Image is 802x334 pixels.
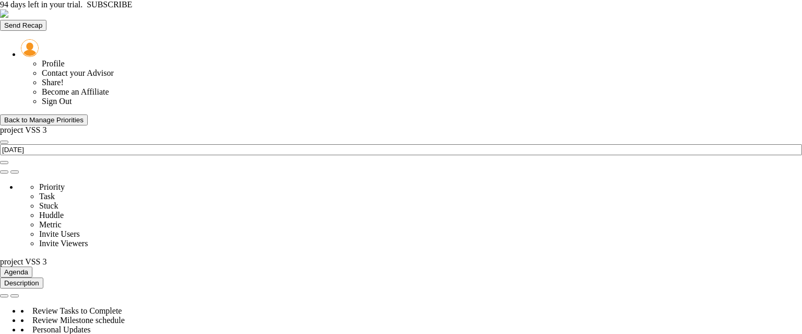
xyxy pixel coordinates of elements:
span: Task [39,192,55,201]
span: Contact your Advisor [42,68,114,77]
div: Review Tasks to Complete [21,306,802,316]
span: Description [4,279,39,287]
span: Metric [39,220,62,229]
div: Back to Manage Priorities [4,116,84,124]
span: Sign Out [42,97,72,106]
span: Stuck [39,201,58,210]
span: Priority [39,182,65,191]
span: Profile [42,59,65,68]
span: Invite Users [39,229,80,238]
div: Review Milestone schedule [21,316,802,325]
span: Invite Viewers [39,239,88,248]
span: Send Recap [4,21,42,29]
span: Huddle [39,211,64,220]
img: 157261.Person.photo [21,39,39,57]
span: Become an Affiliate [42,87,109,96]
span: Agenda [4,268,28,276]
span: Share! [42,78,64,87]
